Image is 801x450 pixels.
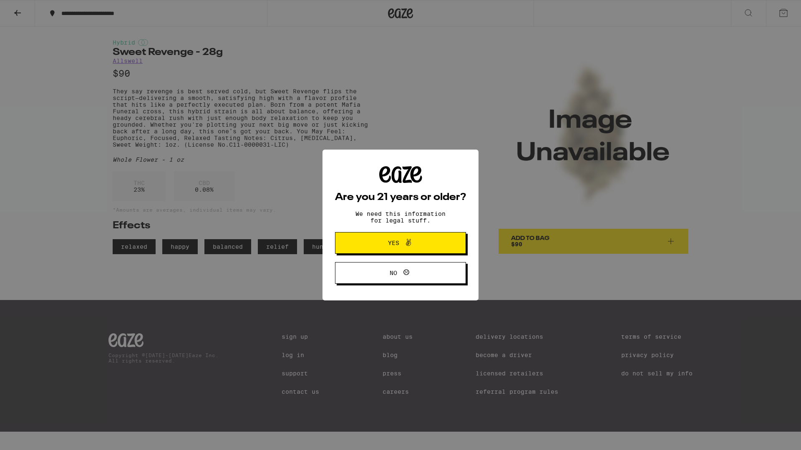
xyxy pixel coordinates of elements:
button: Yes [335,232,466,254]
p: We need this information for legal stuff. [348,210,453,224]
h2: Are you 21 years or older? [335,192,466,202]
button: No [335,262,466,284]
span: Yes [388,240,399,246]
span: No [390,270,397,276]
